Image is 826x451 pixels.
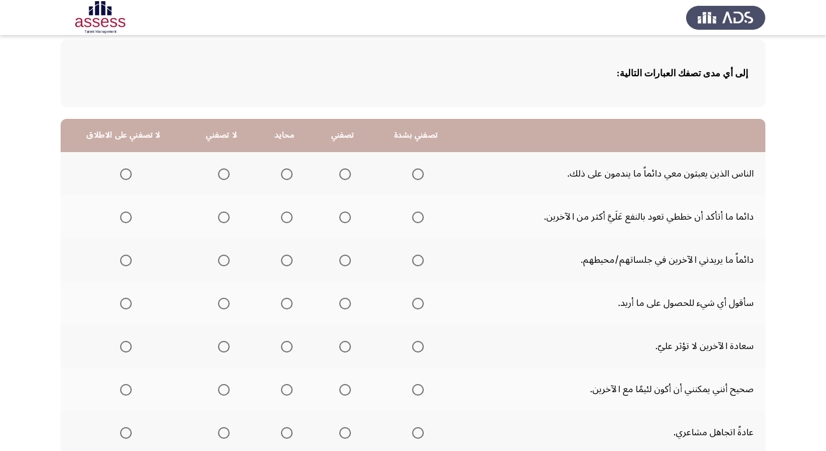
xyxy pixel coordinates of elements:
mat-radio-group: Select an option [335,379,351,399]
mat-radio-group: Select an option [213,422,230,442]
mat-radio-group: Select an option [335,207,351,227]
mat-radio-group: Select an option [276,207,293,227]
mat-radio-group: Select an option [276,293,293,313]
th: تصفني بشدة [372,119,459,152]
td: الناس الذين يعبثون معي دائماً ما يندمون على ذلك. [459,152,765,195]
mat-radio-group: Select an option [115,379,132,399]
mat-radio-group: Select an option [115,250,132,270]
td: دائما ما أتأكد أن خططي تعود بالنفع عَلَيَّ أكثر من الآخرين. [459,195,765,238]
mat-radio-group: Select an option [115,164,132,184]
mat-radio-group: Select an option [335,422,351,442]
th: محايد [256,119,312,152]
img: Assessment logo of Emotional Intelligence Assessment - THL [61,1,140,34]
mat-radio-group: Select an option [407,207,424,227]
mat-radio-group: Select an option [213,336,230,356]
mat-radio-group: Select an option [213,379,230,399]
td: صحيح أنني يمكنني أن أكون لئيمًا مع الآخرين. [459,368,765,411]
mat-radio-group: Select an option [115,422,132,442]
mat-radio-group: Select an option [213,164,230,184]
mat-radio-group: Select an option [276,164,293,184]
mat-radio-group: Select an option [407,422,424,442]
mat-radio-group: Select an option [335,293,351,313]
mat-radio-group: Select an option [213,207,230,227]
mat-radio-group: Select an option [407,250,424,270]
td: سأقول أي شيء للحصول على ما أريد. [459,281,765,325]
td: دائماً ما يريدني الآخرين في جلساتهم/محيطهم. [459,238,765,281]
td: سعادة الآخرين لا تؤثر عليّ. [459,325,765,368]
mat-radio-group: Select an option [115,336,132,356]
mat-radio-group: Select an option [407,379,424,399]
mat-radio-group: Select an option [276,250,293,270]
mat-radio-group: Select an option [407,164,424,184]
th: لا تصفني [187,119,257,152]
th: تصفني [312,119,372,152]
mat-radio-group: Select an option [335,336,351,356]
img: Assess Talent Management logo [686,1,765,34]
mat-radio-group: Select an option [335,250,351,270]
th: لا تصفني على الاطلاق [61,119,187,152]
mat-radio-group: Select an option [213,293,230,313]
mat-radio-group: Select an option [276,336,293,356]
mat-radio-group: Select an option [407,293,424,313]
mat-radio-group: Select an option [276,422,293,442]
mat-radio-group: Select an option [335,164,351,184]
mat-radio-group: Select an option [407,336,424,356]
mat-radio-group: Select an option [276,379,293,399]
mat-radio-group: Select an option [115,207,132,227]
b: إلى أي مدى تصفك العبارات التالية: [617,68,748,78]
mat-radio-group: Select an option [213,250,230,270]
mat-radio-group: Select an option [115,293,132,313]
